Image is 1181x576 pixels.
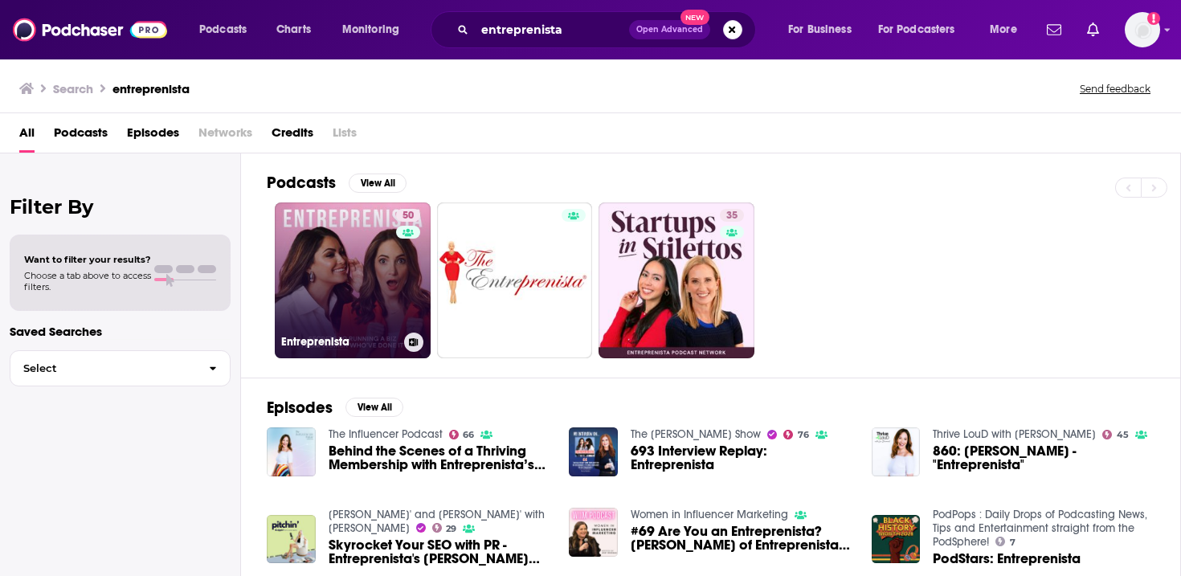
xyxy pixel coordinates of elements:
a: 29 [432,523,457,533]
button: Open AdvancedNew [629,20,710,39]
h3: entreprenista [112,81,190,96]
span: 45 [1117,431,1129,439]
span: Select [10,363,196,374]
img: Behind the Scenes of a Thriving Membership with Entreprenista’s Stephanie Cartin [267,427,316,476]
a: All [19,120,35,153]
span: More [990,18,1017,41]
a: The Kara Goldin Show [631,427,761,441]
a: 50 [396,209,420,222]
span: 76 [798,431,809,439]
span: 50 [403,208,414,224]
span: Lists [333,120,357,153]
a: Pitchin' and Sippin' with Lexie Smith [329,508,545,535]
span: 7 [1010,539,1015,546]
button: open menu [868,17,979,43]
a: 45 [1102,430,1129,439]
img: User Profile [1125,12,1160,47]
button: View All [349,174,407,193]
span: 35 [726,208,738,224]
button: Show profile menu [1125,12,1160,47]
span: 29 [446,525,456,533]
button: Send feedback [1075,82,1155,96]
a: EpisodesView All [267,398,403,418]
span: Monitoring [342,18,399,41]
a: The Influencer Podcast [329,427,443,441]
span: New [680,10,709,25]
a: Thrive LouD with Lou Diamond [933,427,1096,441]
button: open menu [777,17,872,43]
img: 860: Stephanie Cartin - "Entreprenista" [872,427,921,476]
a: 50Entreprenista [275,202,431,358]
a: 860: Stephanie Cartin - "Entreprenista" [933,444,1154,472]
a: Show notifications dropdown [1040,16,1068,43]
button: View All [345,398,403,417]
span: Networks [198,120,252,153]
a: Women in Influencer Marketing [631,508,788,521]
span: Choose a tab above to access filters. [24,270,151,292]
img: PodStars: Entreprenista [872,515,921,564]
h2: Podcasts [267,173,336,193]
a: Skyrocket Your SEO with PR - Entreprenista's Stephanie Cartin Shares Secrets to Success [329,538,550,566]
span: 860: [PERSON_NAME] - "Entreprenista" [933,444,1154,472]
input: Search podcasts, credits, & more... [475,17,629,43]
span: For Business [788,18,852,41]
button: open menu [188,17,268,43]
a: Charts [266,17,321,43]
h2: Episodes [267,398,333,418]
div: Search podcasts, credits, & more... [446,11,771,48]
a: 693 Interview Replay: Entreprenista [631,444,852,472]
span: Behind the Scenes of a Thriving Membership with Entreprenista’s [PERSON_NAME] [329,444,550,472]
a: 7 [995,537,1015,546]
svg: Add a profile image [1147,12,1160,25]
span: #69 Are You an Entreprenista? [PERSON_NAME] of Entreprenista & SocialFly (@entreprenistas) [631,525,852,552]
button: Select [10,350,231,386]
span: Want to filter your results? [24,254,151,265]
a: Episodes [127,120,179,153]
a: #69 Are You an Entreprenista? Stephanie Cartin of Entreprenista & SocialFly (@entreprenistas) [631,525,852,552]
span: 66 [463,431,474,439]
span: Charts [276,18,311,41]
span: Open Advanced [636,26,703,34]
a: 76 [783,430,809,439]
a: Show notifications dropdown [1081,16,1105,43]
h2: Filter By [10,195,231,219]
span: Podcasts [199,18,247,41]
a: 66 [449,430,475,439]
img: Skyrocket Your SEO with PR - Entreprenista's Stephanie Cartin Shares Secrets to Success [267,515,316,564]
a: PodStars: Entreprenista [933,552,1081,566]
a: 35 [599,202,754,358]
a: Podcasts [54,120,108,153]
button: open menu [979,17,1037,43]
a: 35 [720,209,744,222]
a: PodPops : Daily Drops of Podcasting News, Tips and Entertainment straight from the PodSphere! [933,508,1147,549]
span: Skyrocket Your SEO with PR - Entreprenista's [PERSON_NAME] Shares Secrets to Success [329,538,550,566]
span: For Podcasters [878,18,955,41]
img: #69 Are You an Entreprenista? Stephanie Cartin of Entreprenista & SocialFly (@entreprenistas) [569,508,618,557]
img: 693 Interview Replay: Entreprenista [569,427,618,476]
button: open menu [331,17,420,43]
a: PodcastsView All [267,173,407,193]
span: Logged in as autumncomm [1125,12,1160,47]
h3: Search [53,81,93,96]
img: Podchaser - Follow, Share and Rate Podcasts [13,14,167,45]
a: Credits [272,120,313,153]
h3: Entreprenista [281,335,398,349]
p: Saved Searches [10,324,231,339]
a: Behind the Scenes of a Thriving Membership with Entreprenista’s Stephanie Cartin [329,444,550,472]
